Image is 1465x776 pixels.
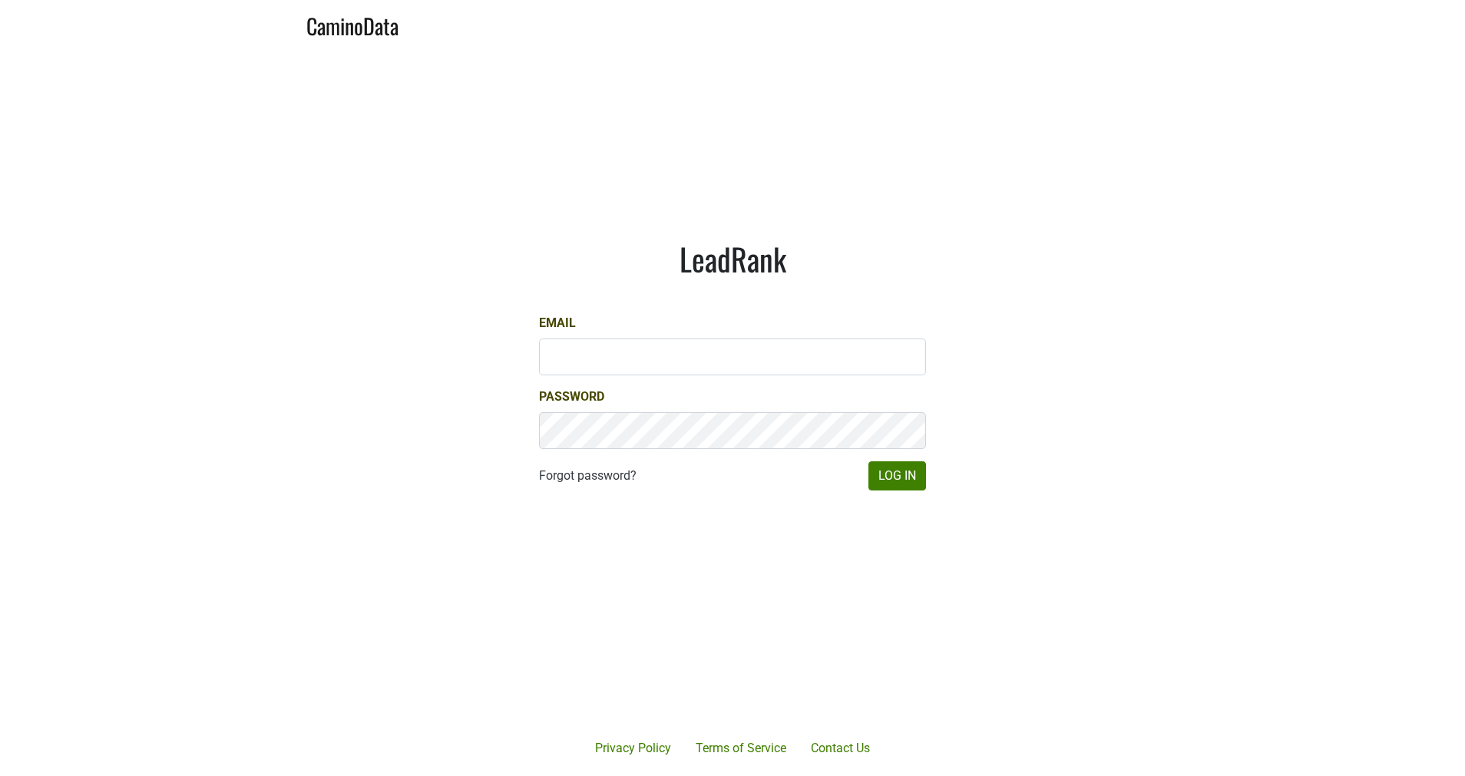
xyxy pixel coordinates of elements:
a: Terms of Service [683,733,799,764]
a: Privacy Policy [583,733,683,764]
label: Password [539,388,604,406]
label: Email [539,314,576,332]
button: Log In [868,461,926,490]
a: CaminoData [306,6,398,42]
a: Contact Us [799,733,882,764]
h1: LeadRank [539,240,926,277]
a: Forgot password? [539,467,637,485]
